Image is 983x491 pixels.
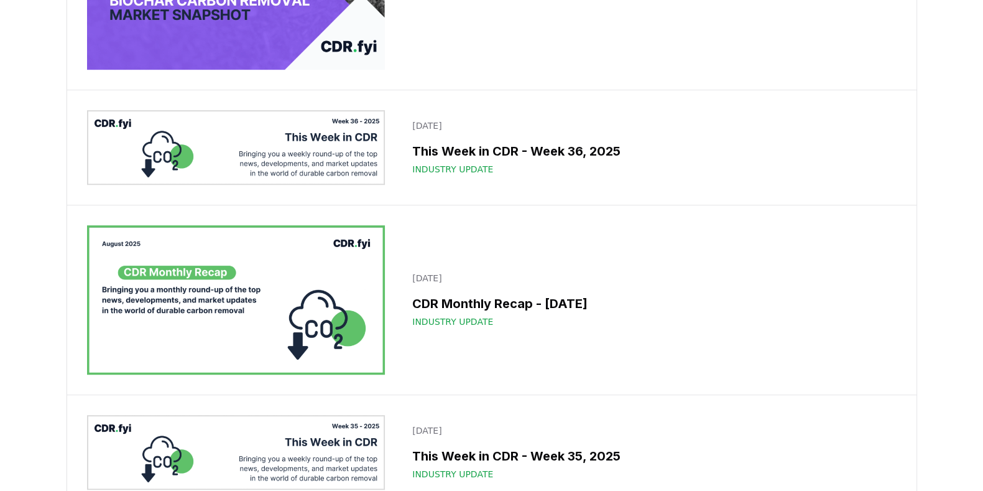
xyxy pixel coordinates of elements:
[412,447,888,465] h3: This Week in CDR - Week 35, 2025
[412,119,888,132] p: [DATE]
[87,415,385,490] img: This Week in CDR - Week 35, 2025 blog post image
[412,316,493,328] span: Industry Update
[405,264,896,335] a: [DATE]CDR Monthly Recap - [DATE]Industry Update
[412,424,888,437] p: [DATE]
[87,225,385,375] img: CDR Monthly Recap - August 2025 blog post image
[412,294,888,313] h3: CDR Monthly Recap - [DATE]
[405,417,896,488] a: [DATE]This Week in CDR - Week 35, 2025Industry Update
[87,110,385,185] img: This Week in CDR - Week 36, 2025 blog post image
[412,163,493,175] span: Industry Update
[405,112,896,183] a: [DATE]This Week in CDR - Week 36, 2025Industry Update
[412,468,493,480] span: Industry Update
[412,142,888,161] h3: This Week in CDR - Week 36, 2025
[412,272,888,284] p: [DATE]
